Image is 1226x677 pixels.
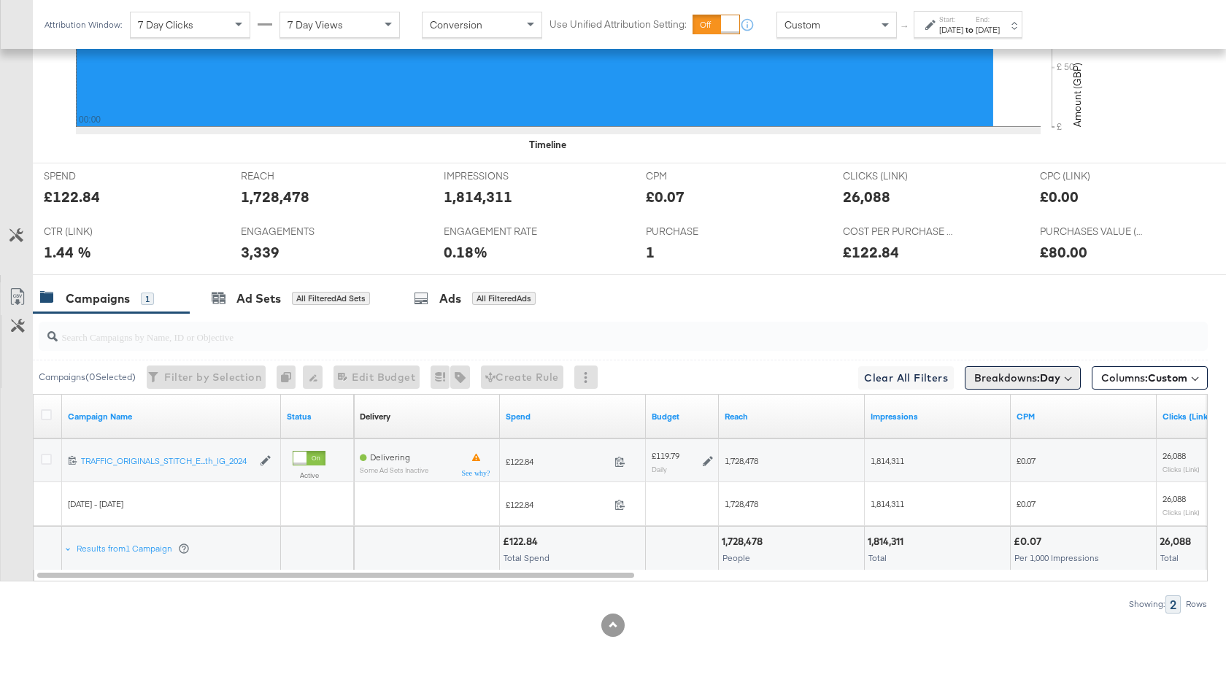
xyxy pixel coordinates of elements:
[646,225,755,239] span: PURCHASE
[1160,535,1195,549] div: 26,088
[843,169,952,183] span: CLICKS (LINK)
[65,527,193,570] div: Results from1 Campaign
[444,241,487,263] div: 0.18%
[444,225,553,239] span: ENGAGEMENT RATE
[965,366,1081,390] button: Breakdowns:Day
[652,465,667,473] sub: Daily
[81,455,252,468] a: TRAFFIC_ORIGINALS_STITCH_E...th_IG_2024
[472,292,536,305] div: All Filtered Ads
[722,552,750,563] span: People
[1128,599,1165,609] div: Showing:
[784,18,820,31] span: Custom
[939,24,963,36] div: [DATE]
[868,552,887,563] span: Total
[241,225,350,239] span: ENGAGEMENTS
[1040,225,1149,239] span: PURCHASES VALUE (WEBSITE EVENTS)
[725,498,758,509] span: 1,728,478
[360,411,390,422] a: Reflects the ability of your Ad Campaign to achieve delivery based on ad states, schedule and bud...
[646,241,655,263] div: 1
[58,317,1102,345] input: Search Campaigns by Name, ID or Objective
[963,24,976,35] strong: to
[939,15,963,24] label: Start:
[288,18,343,31] span: 7 Day Views
[725,411,859,422] a: The number of people your ad was served to.
[722,535,767,549] div: 1,728,478
[725,455,758,466] span: 1,728,478
[81,455,252,467] div: TRAFFIC_ORIGINALS_STITCH_E...th_IG_2024
[898,25,912,30] span: ↑
[1040,169,1149,183] span: CPC (LINK)
[646,169,755,183] span: CPM
[360,411,390,422] div: Delivery
[529,138,566,152] div: Timeline
[287,411,348,422] a: Shows the current state of your Ad Campaign.
[843,225,952,239] span: COST PER PURCHASE (WEBSITE EVENTS)
[44,20,123,30] div: Attribution Window:
[241,241,279,263] div: 3,339
[236,290,281,307] div: Ad Sets
[1071,63,1084,127] text: Amount (GBP)
[1160,552,1179,563] span: Total
[138,18,193,31] span: 7 Day Clicks
[1040,186,1079,207] div: £0.00
[871,498,904,509] span: 1,814,311
[44,169,153,183] span: SPEND
[1163,508,1200,517] sub: Clicks (Link)
[44,225,153,239] span: CTR (LINK)
[871,411,1005,422] a: The number of times your ad was served. On mobile apps an ad is counted as served the first time ...
[646,186,685,207] div: £0.07
[141,293,154,306] div: 1
[1014,535,1046,549] div: £0.07
[439,290,461,307] div: Ads
[1017,498,1036,509] span: £0.07
[1014,552,1099,563] span: Per 1,000 Impressions
[652,411,713,422] a: The maximum amount you're willing to spend on your ads, on average each day or over the lifetime ...
[1165,595,1181,614] div: 2
[44,186,100,207] div: £122.84
[68,411,275,422] a: Your campaign name.
[506,411,640,422] a: The total amount spent to date.
[1163,465,1200,473] sub: Clicks (Link)
[976,15,1000,24] label: End:
[868,535,908,549] div: 1,814,311
[66,290,130,307] div: Campaigns
[550,18,687,31] label: Use Unified Attribution Setting:
[68,498,123,509] span: [DATE] - [DATE]
[506,456,609,467] span: £122.84
[843,241,899,263] div: £122.84
[843,186,890,207] div: 26,088
[976,24,1000,36] div: [DATE]
[1017,455,1036,466] span: £0.07
[652,450,679,462] div: £119.79
[1163,493,1186,504] span: 26,088
[241,169,350,183] span: REACH
[871,455,904,466] span: 1,814,311
[44,241,91,263] div: 1.44 %
[292,292,370,305] div: All Filtered Ad Sets
[503,535,542,549] div: £122.84
[1185,599,1208,609] div: Rows
[974,371,1060,385] span: Breakdowns:
[444,169,553,183] span: IMPRESSIONS
[1040,371,1060,384] b: Day
[506,499,609,510] span: £122.84
[39,371,136,384] div: Campaigns ( 0 Selected)
[864,369,948,387] span: Clear All Filters
[277,365,303,389] div: 0
[1163,450,1186,461] span: 26,088
[360,466,428,474] sub: Some Ad Sets Inactive
[293,471,325,480] label: Active
[1040,241,1087,263] div: £80.00
[1101,371,1187,385] span: Columns:
[77,543,190,554] div: Results from 1 Campaign
[504,552,550,563] span: Total Spend
[370,452,410,463] span: Delivering
[1017,411,1151,422] a: The average cost you've paid to have 1,000 impressions of your ad.
[444,186,512,207] div: 1,814,311
[241,186,309,207] div: 1,728,478
[430,18,482,31] span: Conversion
[1148,371,1187,384] span: Custom
[858,366,954,390] button: Clear All Filters
[1092,366,1208,390] button: Columns:Custom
